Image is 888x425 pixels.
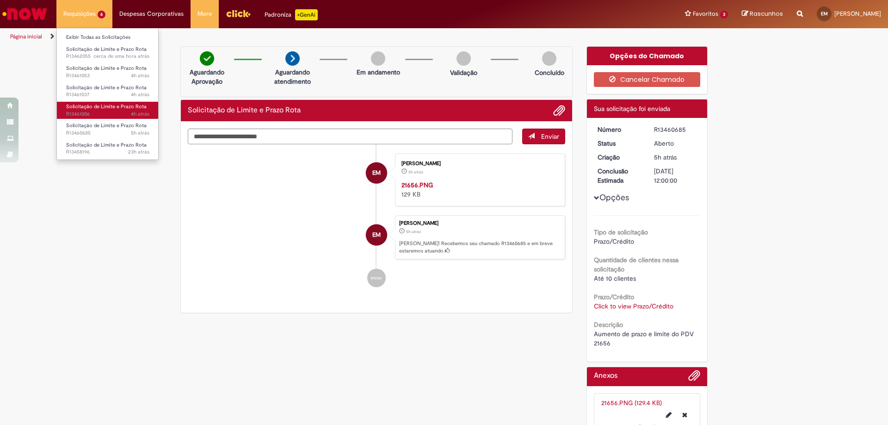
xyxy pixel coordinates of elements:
[654,153,677,161] span: 5h atrás
[93,53,149,60] span: cerca de uma hora atrás
[591,166,647,185] dt: Conclusão Estimada
[821,11,828,17] span: EM
[654,166,697,185] div: [DATE] 12:00:00
[591,153,647,162] dt: Criação
[285,51,300,66] img: arrow-next.png
[66,53,149,60] span: R13462055
[594,274,636,283] span: Até 10 clientes
[594,330,696,347] span: Aumento de prazo e limite do PDV 21656
[66,46,147,53] span: Solicitação de Limite e Prazo Rota
[408,169,423,175] span: 5h atrás
[654,139,697,148] div: Aberto
[188,216,565,260] li: Eric Ricardo Nunes Montebello
[57,44,159,62] a: Aberto R13462055 : Solicitação de Limite e Prazo Rota
[660,407,677,422] button: Editar nome de arquivo 21656.PNG
[131,129,149,136] time: 29/08/2025 08:12:57
[270,68,315,86] p: Aguardando atendimento
[450,68,477,77] p: Validação
[131,129,149,136] span: 5h atrás
[522,129,565,144] button: Enviar
[542,51,556,66] img: img-circle-grey.png
[188,144,565,297] ul: Histórico de tíquete
[541,132,559,141] span: Enviar
[357,68,400,77] p: Em andamento
[185,68,229,86] p: Aguardando Aprovação
[66,84,147,91] span: Solicitação de Limite e Prazo Rota
[66,72,149,80] span: R13461053
[66,148,149,156] span: R13458196
[131,91,149,98] span: 4h atrás
[594,72,701,87] button: Cancelar Chamado
[200,51,214,66] img: check-circle-green.png
[57,83,159,100] a: Aberto R13461037 : Solicitação de Limite e Prazo Rota
[66,142,147,148] span: Solicitação de Limite e Prazo Rota
[366,162,387,184] div: Eric Ricardo Nunes Montebello
[63,9,96,18] span: Requisições
[594,302,673,310] a: Click to view Prazo/Crédito
[57,140,159,157] a: Aberto R13458196 : Solicitação de Limite e Prazo Rota
[57,102,159,119] a: Aberto R13461006 : Solicitação de Limite e Prazo Rota
[372,162,381,184] span: EM
[1,5,49,23] img: ServiceNow
[56,28,159,160] ul: Requisições
[188,129,512,144] textarea: Digite sua mensagem aqui...
[594,237,634,246] span: Prazo/Crédito
[131,72,149,79] span: 4h atrás
[601,399,662,407] a: 21656.PNG (129.4 KB)
[265,9,318,20] div: Padroniza
[57,121,159,138] a: Aberto R13460685 : Solicitação de Limite e Prazo Rota
[594,293,634,301] b: Prazo/Crédito
[66,111,149,118] span: R13461006
[57,32,159,43] a: Exibir Todas as Solicitações
[654,153,677,161] time: 29/08/2025 08:12:55
[587,47,708,65] div: Opções do Chamado
[66,103,147,110] span: Solicitação de Limite e Prazo Rota
[693,9,718,18] span: Favoritos
[594,320,623,329] b: Descrição
[456,51,471,66] img: img-circle-grey.png
[742,10,783,18] a: Rascunhos
[10,33,42,40] a: Página inicial
[295,9,318,20] p: +GenAi
[591,125,647,134] dt: Número
[408,169,423,175] time: 29/08/2025 08:12:46
[372,224,381,246] span: EM
[401,180,555,199] div: 129 KB
[7,28,585,45] ul: Trilhas de página
[366,224,387,246] div: Eric Ricardo Nunes Montebello
[131,111,149,117] span: 4h atrás
[401,161,555,166] div: [PERSON_NAME]
[401,181,433,189] a: 21656.PNG
[399,240,560,254] p: [PERSON_NAME]! Recebemos seu chamado R13460685 e em breve estaremos atuando.
[226,6,251,20] img: click_logo_yellow_360x200.png
[688,370,700,386] button: Adicionar anexos
[654,153,697,162] div: 29/08/2025 08:12:55
[594,105,670,113] span: Sua solicitação foi enviada
[677,407,693,422] button: Excluir 21656.PNG
[66,122,147,129] span: Solicitação de Limite e Prazo Rota
[197,9,212,18] span: More
[57,63,159,80] a: Aberto R13461053 : Solicitação de Limite e Prazo Rota
[131,72,149,79] time: 29/08/2025 09:23:55
[591,139,647,148] dt: Status
[594,372,617,380] h2: Anexos
[654,125,697,134] div: R13460685
[720,11,728,18] span: 3
[131,111,149,117] time: 29/08/2025 09:15:44
[98,11,105,18] span: 6
[66,129,149,137] span: R13460685
[119,9,184,18] span: Despesas Corporativas
[553,105,565,117] button: Adicionar anexos
[66,91,149,99] span: R13461037
[131,91,149,98] time: 29/08/2025 09:21:12
[188,106,301,115] h2: Solicitação de Limite e Prazo Rota Histórico de tíquete
[406,229,421,234] time: 29/08/2025 08:12:55
[66,65,147,72] span: Solicitação de Limite e Prazo Rota
[128,148,149,155] span: 23h atrás
[594,256,678,273] b: Quantidade de clientes nessa solicitação
[406,229,421,234] span: 5h atrás
[399,221,560,226] div: [PERSON_NAME]
[535,68,564,77] p: Concluído
[750,9,783,18] span: Rascunhos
